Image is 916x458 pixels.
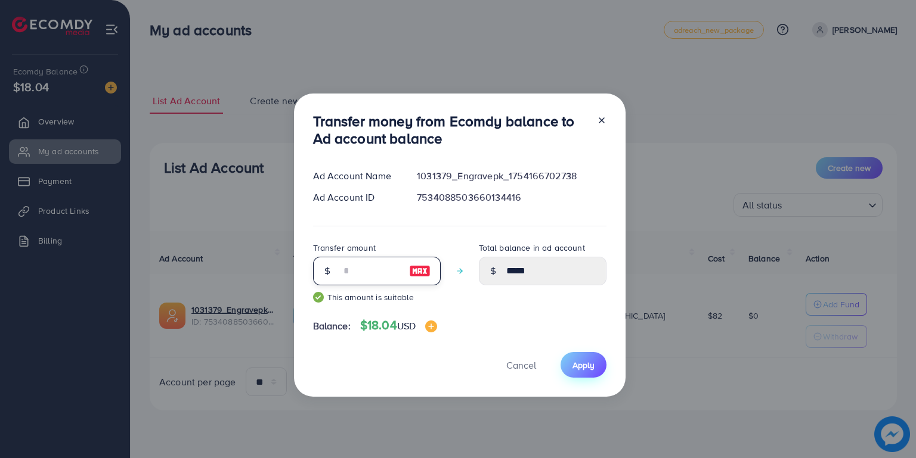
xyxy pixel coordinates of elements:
span: Cancel [506,359,536,372]
span: USD [397,319,416,332]
div: Ad Account Name [304,169,408,183]
div: 1031379_Engravepk_1754166702738 [407,169,615,183]
h3: Transfer money from Ecomdy balance to Ad account balance [313,113,587,147]
div: 7534088503660134416 [407,191,615,204]
button: Cancel [491,352,551,378]
span: Balance: [313,319,351,333]
label: Total balance in ad account [479,242,585,254]
button: Apply [561,352,606,378]
img: guide [313,292,324,303]
h4: $18.04 [360,318,437,333]
div: Ad Account ID [304,191,408,204]
img: image [425,320,437,332]
label: Transfer amount [313,242,376,254]
small: This amount is suitable [313,291,441,303]
span: Apply [572,359,595,371]
img: image [409,264,431,278]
